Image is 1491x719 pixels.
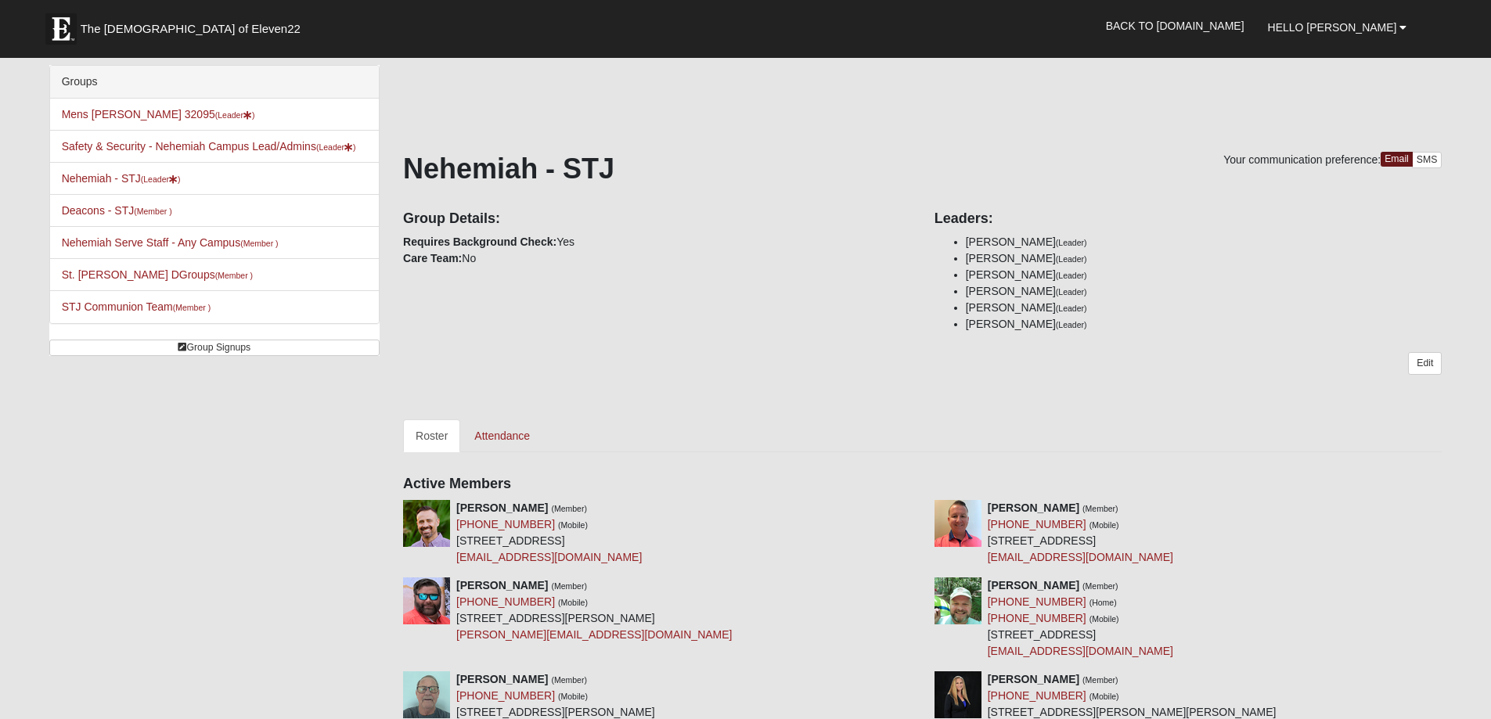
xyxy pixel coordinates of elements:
a: [PHONE_NUMBER] [456,689,555,702]
small: (Mobile) [1089,614,1119,624]
small: (Home) [1089,598,1117,607]
small: (Leader) [1056,304,1087,313]
li: [PERSON_NAME] [966,250,1442,267]
a: Deacons - STJ(Member ) [62,204,172,217]
small: (Leader) [1056,271,1087,280]
span: Your communication preference: [1223,153,1381,166]
a: [EMAIL_ADDRESS][DOMAIN_NAME] [988,645,1173,657]
h1: Nehemiah - STJ [403,152,1442,185]
a: [PHONE_NUMBER] [456,595,555,608]
img: Eleven22 logo [45,13,77,45]
small: (Leader ) [316,142,356,152]
strong: [PERSON_NAME] [988,579,1079,591]
small: (Member) [551,504,587,513]
small: (Member ) [215,271,253,280]
a: [PHONE_NUMBER] [988,518,1086,530]
a: The [DEMOGRAPHIC_DATA] of Eleven22 [38,5,351,45]
a: Email [1381,152,1413,167]
a: Attendance [462,419,542,452]
li: [PERSON_NAME] [966,283,1442,300]
a: Safety & Security - Nehemiah Campus Lead/Admins(Leader) [62,140,356,153]
a: Nehemiah Serve Staff - Any Campus(Member ) [62,236,279,249]
a: SMS [1412,152,1442,168]
strong: [PERSON_NAME] [456,673,548,685]
small: (Member) [551,675,587,685]
div: Groups [50,66,379,99]
strong: Care Team: [403,252,462,264]
strong: [PERSON_NAME] [456,502,548,514]
small: (Member ) [173,303,211,312]
a: [EMAIL_ADDRESS][DOMAIN_NAME] [988,551,1173,563]
li: [PERSON_NAME] [966,316,1442,333]
strong: [PERSON_NAME] [456,579,548,591]
span: The [DEMOGRAPHIC_DATA] of Eleven22 [81,21,301,37]
small: (Member) [551,581,587,591]
div: [STREET_ADDRESS][PERSON_NAME] [456,577,732,643]
strong: [PERSON_NAME] [988,673,1079,685]
a: Back to [DOMAIN_NAME] [1094,6,1256,45]
strong: [PERSON_NAME] [988,502,1079,514]
small: (Leader) [1056,287,1087,297]
small: (Leader) [1056,254,1087,264]
a: STJ Communion Team(Member ) [62,300,211,313]
small: (Mobile) [558,598,588,607]
small: (Member) [1082,581,1118,591]
a: [PHONE_NUMBER] [988,595,1086,608]
li: [PERSON_NAME] [966,234,1442,250]
span: Hello [PERSON_NAME] [1268,21,1397,34]
span: ViewState Size: 208 KB (21 KB Compressed) [128,700,326,714]
a: Hello [PERSON_NAME] [1256,8,1419,47]
h4: Active Members [403,476,1442,493]
a: Group Signups [49,340,380,356]
small: (Leader ) [215,110,255,120]
small: (Leader) [1056,238,1087,247]
a: [PHONE_NUMBER] [456,518,555,530]
span: HTML Size: 233 KB [338,700,430,714]
div: Yes No [391,200,923,267]
a: [PHONE_NUMBER] [988,689,1086,702]
a: Block Configuration (Alt-B) [1424,692,1453,714]
small: (Mobile) [558,520,588,530]
div: [STREET_ADDRESS] [988,577,1173,660]
h4: Group Details: [403,210,911,228]
small: (Mobile) [1089,520,1119,530]
a: Edit [1408,352,1442,375]
h4: Leaders: [935,210,1442,228]
small: (Leader ) [141,174,181,184]
a: Page Load Time: 3.08s [15,702,111,713]
a: [PERSON_NAME][EMAIL_ADDRESS][DOMAIN_NAME] [456,628,732,641]
a: [PHONE_NUMBER] [988,612,1086,624]
small: (Member) [1082,675,1118,685]
li: [PERSON_NAME] [966,300,1442,316]
strong: Requires Background Check: [403,235,556,248]
a: Web cache enabled [441,698,450,714]
small: (Member) [1082,504,1118,513]
small: (Leader) [1056,320,1087,329]
div: [STREET_ADDRESS] [456,500,642,566]
a: Roster [403,419,460,452]
small: (Member ) [134,207,171,216]
div: [STREET_ADDRESS] [988,500,1173,566]
a: St. [PERSON_NAME] DGroups(Member ) [62,268,253,281]
li: [PERSON_NAME] [966,267,1442,283]
a: Mens [PERSON_NAME] 32095(Leader) [62,108,255,120]
a: [EMAIL_ADDRESS][DOMAIN_NAME] [456,551,642,563]
small: (Member ) [240,239,278,248]
a: Page Properties (Alt+P) [1453,692,1481,714]
a: Nehemiah - STJ(Leader) [62,172,181,185]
